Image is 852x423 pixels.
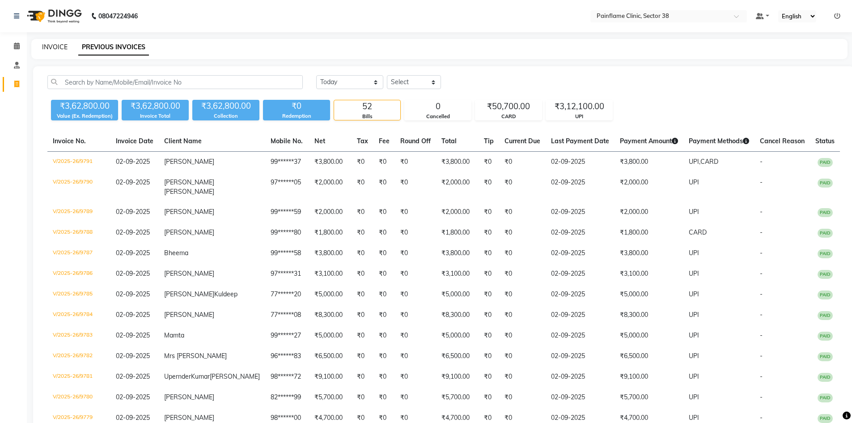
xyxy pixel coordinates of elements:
td: 02-09-2025 [546,305,615,325]
span: 02-09-2025 [116,178,150,186]
td: ₹0 [499,305,546,325]
td: ₹2,000.00 [615,202,683,222]
span: - [760,228,763,236]
span: UPI [689,393,699,401]
span: PAID [818,270,833,279]
span: Current Due [504,137,540,145]
td: ₹1,800.00 [309,222,352,243]
td: ₹0 [352,346,373,367]
span: [PERSON_NAME] [164,311,214,319]
span: UPI [689,208,699,216]
td: ₹8,300.00 [436,305,479,325]
img: logo [23,4,84,29]
span: PAID [818,311,833,320]
td: ₹0 [479,367,499,387]
span: Tax [357,137,368,145]
span: CARD [689,228,707,236]
td: ₹9,100.00 [436,367,479,387]
td: ₹3,800.00 [615,243,683,264]
span: Bheema [164,249,188,257]
td: V/2025-26/9790 [47,172,110,202]
span: [PERSON_NAME] [164,393,214,401]
span: UPI [689,249,699,257]
td: ₹0 [499,202,546,222]
span: Invoice Date [116,137,153,145]
td: ₹3,800.00 [615,152,683,173]
td: ₹0 [352,243,373,264]
td: V/2025-26/9782 [47,346,110,367]
span: - [760,249,763,257]
span: PAID [818,229,833,238]
td: ₹0 [373,222,395,243]
span: Payment Methods [689,137,749,145]
td: ₹0 [499,387,546,408]
td: ₹5,000.00 [436,325,479,346]
span: 02-09-2025 [116,249,150,257]
div: ₹50,700.00 [475,100,542,113]
td: ₹3,800.00 [309,243,352,264]
td: ₹2,000.00 [309,202,352,222]
td: ₹0 [373,152,395,173]
td: V/2025-26/9781 [47,367,110,387]
span: Mobile No. [271,137,303,145]
span: UpernderKumar [164,372,210,380]
div: ₹3,12,100.00 [546,100,612,113]
div: ₹3,62,800.00 [192,100,259,112]
td: ₹6,500.00 [436,346,479,367]
td: ₹0 [352,367,373,387]
td: ₹0 [395,243,436,264]
span: [PERSON_NAME] [164,208,214,216]
td: ₹0 [352,387,373,408]
td: ₹0 [352,264,373,284]
td: V/2025-26/9789 [47,202,110,222]
div: UPI [546,113,612,120]
td: ₹3,100.00 [436,264,479,284]
span: UPI, [689,158,700,166]
td: ₹3,100.00 [615,264,683,284]
div: 52 [334,100,400,113]
td: ₹0 [479,325,499,346]
td: ₹1,800.00 [615,222,683,243]
span: Tip [484,137,494,145]
span: - [760,311,763,319]
td: V/2025-26/9786 [47,264,110,284]
td: ₹0 [395,367,436,387]
div: CARD [475,113,542,120]
td: V/2025-26/9785 [47,284,110,305]
span: [PERSON_NAME] [164,228,214,236]
td: ₹0 [373,387,395,408]
td: ₹0 [352,284,373,305]
td: ₹0 [499,284,546,305]
span: UPI [689,269,699,278]
td: ₹0 [373,346,395,367]
div: 0 [405,100,471,113]
td: ₹0 [373,264,395,284]
td: ₹0 [395,387,436,408]
td: V/2025-26/9780 [47,387,110,408]
td: ₹0 [499,367,546,387]
td: 02-09-2025 [546,172,615,202]
span: 02-09-2025 [116,393,150,401]
span: [PERSON_NAME] [PERSON_NAME] [164,178,214,196]
td: V/2025-26/9784 [47,305,110,325]
td: ₹5,000.00 [436,284,479,305]
td: ₹0 [479,202,499,222]
td: ₹5,700.00 [615,387,683,408]
td: ₹0 [352,325,373,346]
div: Redemption [263,112,330,120]
span: 02-09-2025 [116,290,150,298]
td: ₹0 [373,325,395,346]
span: - [760,414,763,422]
td: ₹0 [395,346,436,367]
td: ₹8,300.00 [309,305,352,325]
span: - [760,352,763,360]
td: 02-09-2025 [546,346,615,367]
span: [PERSON_NAME] [164,414,214,422]
td: ₹0 [395,305,436,325]
td: ₹0 [395,325,436,346]
td: ₹3,800.00 [309,152,352,173]
td: ₹0 [479,305,499,325]
td: 02-09-2025 [546,325,615,346]
td: 02-09-2025 [546,387,615,408]
span: [PERSON_NAME] [164,269,214,278]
